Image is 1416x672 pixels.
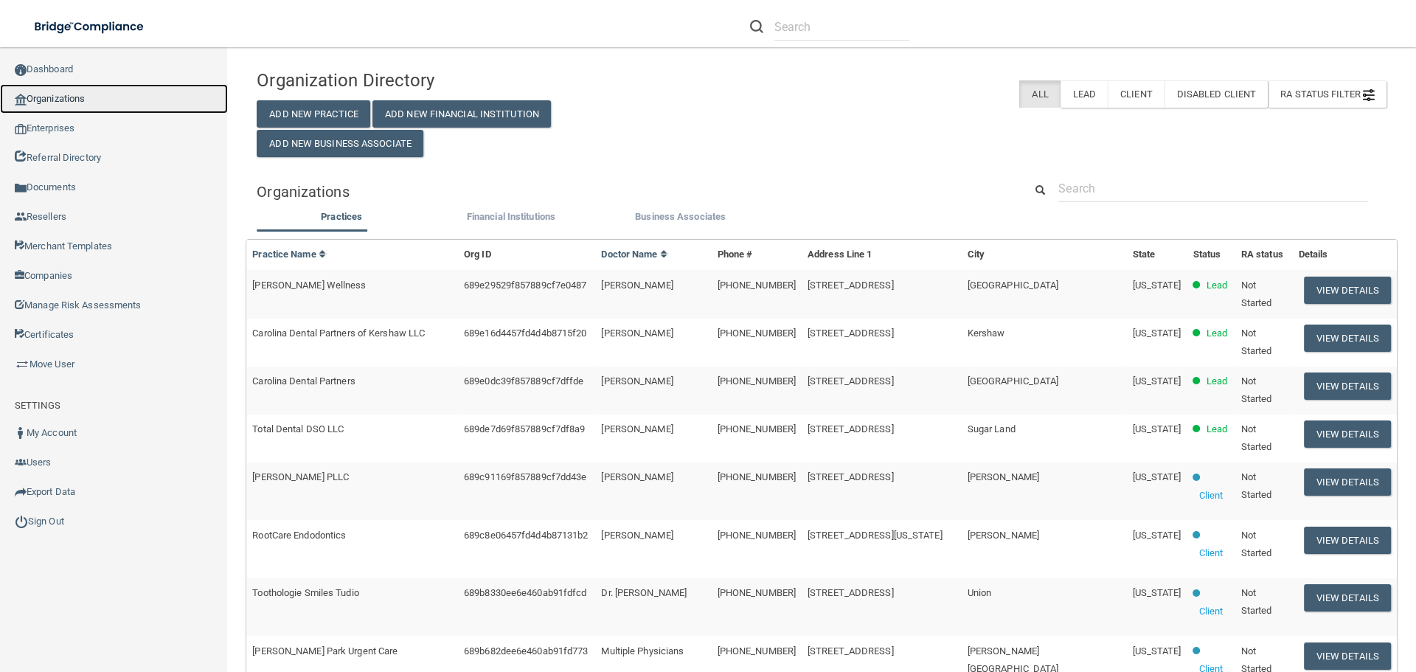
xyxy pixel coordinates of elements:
[601,471,673,482] span: [PERSON_NAME]
[1207,420,1227,438] p: Lead
[372,100,551,128] button: Add New Financial Institution
[1207,277,1227,294] p: Lead
[252,375,355,387] span: Carolina Dental Partners
[1207,373,1227,390] p: Lead
[601,280,673,291] span: [PERSON_NAME]
[1058,175,1368,202] input: Search
[464,280,586,291] span: 689e29529f857889cf7e0487
[1304,325,1391,352] button: View Details
[15,94,27,105] img: organization-icon.f8decf85.png
[968,280,1059,291] span: [GEOGRAPHIC_DATA]
[1127,240,1187,270] th: State
[15,357,29,372] img: briefcase.64adab9b.png
[257,100,370,128] button: Add New Practice
[718,471,796,482] span: [PHONE_NUMBER]
[1304,373,1391,400] button: View Details
[1241,328,1272,356] span: Not Started
[1133,328,1181,339] span: [US_STATE]
[1133,280,1181,291] span: [US_STATE]
[257,208,426,229] li: Practices
[1241,280,1272,308] span: Not Started
[257,130,423,157] button: Add New Business Associate
[252,423,344,434] span: Total Dental DSO LLC
[252,530,346,541] span: RootCare Endodontics
[1187,240,1235,270] th: Status
[601,423,673,434] span: [PERSON_NAME]
[712,240,802,270] th: Phone #
[601,645,684,657] span: Multiple Physicians
[252,471,349,482] span: [PERSON_NAME] PLLC
[15,397,60,415] label: SETTINGS
[1133,375,1181,387] span: [US_STATE]
[464,530,588,541] span: 689c8e06457fd4d4b87131b2
[15,211,27,223] img: ic_reseller.de258add.png
[962,240,1127,270] th: City
[434,208,589,226] label: Financial Institutions
[264,208,419,226] label: Practices
[968,530,1039,541] span: [PERSON_NAME]
[1304,527,1391,554] button: View Details
[1161,567,1398,626] iframe: Drift Widget Chat Controller
[257,71,619,90] h4: Organization Directory
[1241,530,1272,558] span: Not Started
[1133,423,1181,434] span: [US_STATE]
[718,530,796,541] span: [PHONE_NUMBER]
[601,249,667,260] a: Doctor Name
[15,486,27,498] img: icon-export.b9366987.png
[1133,645,1181,657] span: [US_STATE]
[22,12,158,42] img: bridge_compliance_login_screen.278c3ca4.svg
[603,208,758,226] label: Business Associates
[15,427,27,439] img: ic_user_dark.df1a06c3.png
[601,375,673,387] span: [PERSON_NAME]
[1199,487,1224,505] p: Client
[808,423,894,434] span: [STREET_ADDRESS]
[252,645,398,657] span: [PERSON_NAME] Park Urgent Care
[808,280,894,291] span: [STREET_ADDRESS]
[15,457,27,468] img: icon-users.e205127d.png
[635,211,726,222] span: Business Associates
[968,471,1039,482] span: [PERSON_NAME]
[808,328,894,339] span: [STREET_ADDRESS]
[464,645,588,657] span: 689b682dee6e460ab91fd773
[750,20,763,33] img: ic-search.3b580494.png
[1061,80,1108,108] label: Lead
[1293,240,1397,270] th: Details
[257,184,1002,200] h5: Organizations
[596,208,766,229] li: Business Associate
[15,515,28,528] img: ic_power_dark.7ecde6b1.png
[808,530,943,541] span: [STREET_ADDRESS][US_STATE]
[718,587,796,598] span: [PHONE_NUMBER]
[601,328,673,339] span: [PERSON_NAME]
[464,423,585,434] span: 689de7d69f857889cf7df8a9
[808,587,894,598] span: [STREET_ADDRESS]
[1199,544,1224,562] p: Client
[1241,423,1272,452] span: Not Started
[1133,530,1181,541] span: [US_STATE]
[464,587,586,598] span: 689b8330ee6e460ab91fdfcd
[467,211,555,222] span: Financial Institutions
[1304,420,1391,448] button: View Details
[426,208,596,229] li: Financial Institutions
[1363,89,1375,101] img: icon-filter@2x.21656d0b.png
[774,13,909,41] input: Search
[1133,471,1181,482] span: [US_STATE]
[718,423,796,434] span: [PHONE_NUMBER]
[464,328,586,339] span: 689e16d4457fd4d4b8715f20
[1207,325,1227,342] p: Lead
[1019,80,1060,108] label: All
[968,587,992,598] span: Union
[718,645,796,657] span: [PHONE_NUMBER]
[808,375,894,387] span: [STREET_ADDRESS]
[808,471,894,482] span: [STREET_ADDRESS]
[464,471,586,482] span: 689c91169f857889cf7dd43e
[321,211,362,222] span: Practices
[802,240,962,270] th: Address Line 1
[252,249,326,260] a: Practice Name
[1165,80,1268,108] label: Disabled Client
[15,124,27,134] img: enterprise.0d942306.png
[252,328,425,339] span: Carolina Dental Partners of Kershaw LLC
[464,375,583,387] span: 689e0dc39f857889cf7dffde
[601,587,687,598] span: Dr. [PERSON_NAME]
[718,328,796,339] span: [PHONE_NUMBER]
[15,182,27,194] img: icon-documents.8dae5593.png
